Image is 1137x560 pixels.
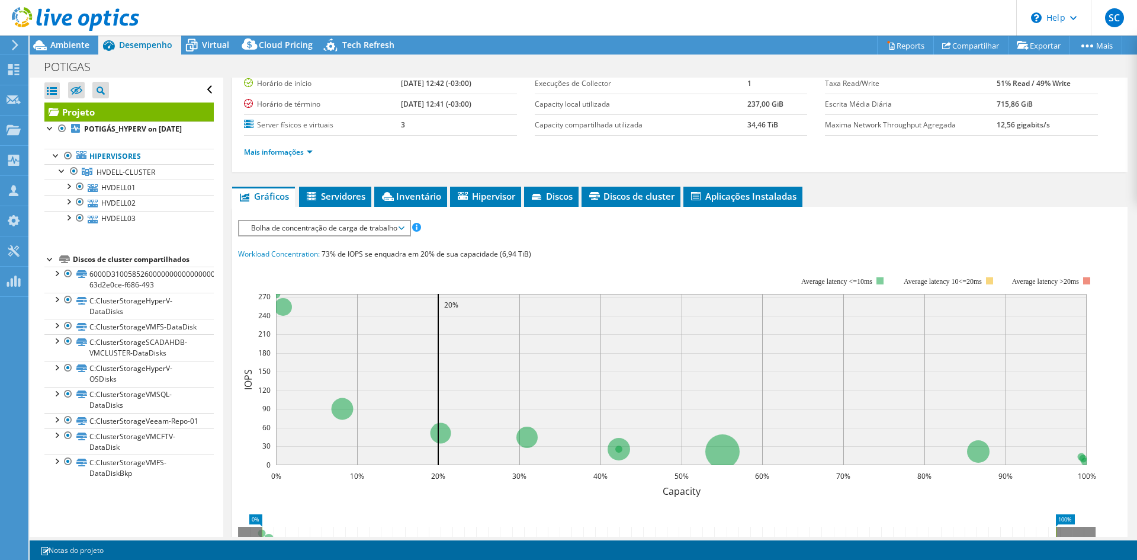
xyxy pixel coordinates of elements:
[535,119,747,131] label: Capacity compartilhada utilizada
[262,423,271,433] text: 60
[305,190,365,202] span: Servidores
[755,471,769,481] text: 60%
[258,329,271,339] text: 210
[44,387,214,413] a: C:ClusterStorageVMSQL-DataDisks
[350,471,364,481] text: 10%
[747,99,783,109] b: 237,00 GiB
[401,120,405,130] b: 3
[73,252,214,267] div: Discos de cluster compartilhados
[44,334,214,360] a: C:ClusterStorageSCADAHDB-VMCLUSTER-DataDisks
[97,167,155,177] span: HVDELL-CLUSTER
[44,211,214,226] a: HVDELL03
[904,277,982,286] tspan: Average latency 10<=20ms
[258,311,271,321] text: 240
[825,119,997,131] label: Maxima Network Throughput Agregada
[342,39,394,50] span: Tech Refresh
[663,485,701,498] text: Capacity
[1012,277,1079,286] text: Average latency >20ms
[836,471,850,481] text: 70%
[238,249,320,259] span: Workload Concentration:
[262,441,271,451] text: 30
[877,36,934,55] a: Reports
[244,119,401,131] label: Server físicos e virtuais
[1105,8,1124,27] span: SC
[1008,36,1070,55] a: Exportar
[84,124,182,134] b: POTIGÁS_HYPERV on [DATE]
[456,190,515,202] span: Hipervisor
[44,121,214,137] a: POTIGÁS_HYPERV on [DATE]
[262,404,271,414] text: 90
[50,39,89,50] span: Ambiente
[259,39,313,50] span: Cloud Pricing
[689,190,796,202] span: Aplicações Instaladas
[202,39,229,50] span: Virtual
[747,120,778,130] b: 34,46 TiB
[431,471,445,481] text: 20%
[244,147,313,157] a: Mais informações
[32,543,112,558] a: Notas do projeto
[244,98,401,110] label: Horário de término
[593,471,608,481] text: 40%
[917,471,932,481] text: 80%
[242,369,255,390] text: IOPS
[244,78,401,89] label: Horário de início
[258,348,271,358] text: 180
[44,413,214,428] a: C:ClusterStorageVeeam-Repo-01
[238,190,289,202] span: Gráficos
[530,190,573,202] span: Discos
[44,361,214,387] a: C:ClusterStorageHyperV-OSDisks
[587,190,675,202] span: Discos de cluster
[998,471,1013,481] text: 90%
[44,455,214,481] a: C:ClusterStorageVMFS-DataDiskBkp
[512,471,526,481] text: 30%
[825,98,997,110] label: Escrita Média Diária
[401,99,471,109] b: [DATE] 12:41 (-03:00)
[401,78,471,88] b: [DATE] 12:42 (-03:00)
[535,78,747,89] label: Execuções de Collector
[44,319,214,334] a: C:ClusterStorageVMFS-DataDisk
[44,103,214,121] a: Projeto
[44,428,214,455] a: C:ClusterStorageVMCFTV-DataDisk
[44,180,214,195] a: HVDELL01
[38,60,109,73] h1: POTIGAS
[933,36,1008,55] a: Compartilhar
[44,164,214,180] a: HVDELL-CLUSTER
[1078,471,1096,481] text: 100%
[44,195,214,210] a: HVDELL02
[245,221,403,235] span: Bolha de concentração de carga de trabalho
[801,277,872,286] tspan: Average latency <=10ms
[322,249,531,259] span: 73% de IOPS se enquadra em 20% de sua capacidade (6,94 TiB)
[675,471,689,481] text: 50%
[1031,12,1042,23] svg: \n
[44,149,214,164] a: Hipervisores
[271,471,281,481] text: 0%
[997,120,1050,130] b: 12,56 gigabits/s
[44,267,214,293] a: 6000D310058526000000000000000003-63d2e0ce-f686-493
[44,293,214,319] a: C:ClusterStorageHyperV-DataDisks
[258,385,271,395] text: 120
[1069,36,1122,55] a: Mais
[825,78,997,89] label: Taxa Read/Write
[119,39,172,50] span: Desempenho
[258,366,271,376] text: 150
[266,460,271,470] text: 0
[997,78,1071,88] b: 51% Read / 49% Write
[997,99,1033,109] b: 715,86 GiB
[380,190,441,202] span: Inventário
[444,300,458,310] text: 20%
[747,78,751,88] b: 1
[535,98,747,110] label: Capacity local utilizada
[258,292,271,302] text: 270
